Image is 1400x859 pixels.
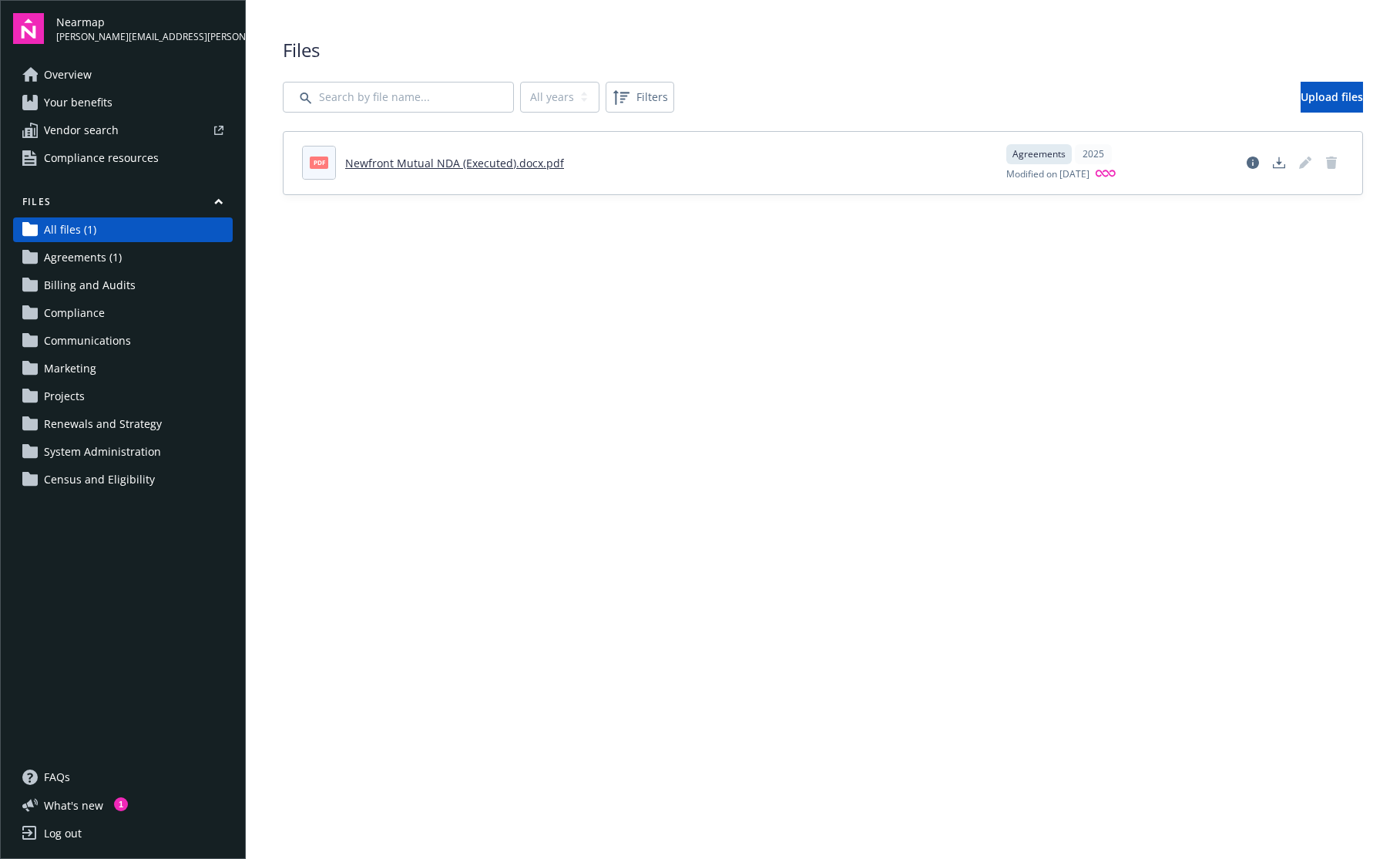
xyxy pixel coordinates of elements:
a: Agreements (1) [13,245,233,270]
span: Files [283,37,1363,63]
a: All files (1) [13,217,233,242]
span: Renewals and Strategy [44,412,162,436]
span: pdf [310,157,328,168]
div: 2025 [1075,144,1112,164]
button: Filters [606,82,674,113]
span: Nearmap [56,14,233,30]
span: [PERSON_NAME][EMAIL_ADDRESS][PERSON_NAME][DOMAIN_NAME] [56,30,233,44]
span: Marketing [44,356,96,381]
span: Overview [44,62,92,87]
span: Vendor search [44,118,119,143]
span: Edit document [1293,150,1318,175]
a: Download document [1267,150,1291,175]
span: Billing and Audits [44,273,136,298]
span: Compliance [44,301,105,325]
button: Nearmap[PERSON_NAME][EMAIL_ADDRESS][PERSON_NAME][DOMAIN_NAME] [56,13,233,44]
span: What ' s new [44,797,103,814]
div: Log out [44,821,82,846]
a: Compliance [13,301,233,325]
button: What's new1 [13,797,128,814]
span: Agreements (1) [44,245,122,270]
a: Vendor search [13,118,233,143]
a: FAQs [13,765,233,790]
a: Marketing [13,356,233,381]
a: Upload files [1301,82,1363,113]
div: 1 [114,797,128,811]
a: Census and Eligibility [13,467,233,492]
span: Upload files [1301,89,1363,104]
span: Modified on [DATE] [1006,167,1089,182]
span: System Administration [44,440,161,464]
span: Projects [44,384,85,409]
span: All files (1) [44,217,96,242]
span: Filters [636,89,668,105]
img: navigator-logo.svg [13,13,44,44]
a: Newfront Mutual NDA (Executed).docx.pdf [345,156,564,170]
a: View file details [1241,150,1265,175]
a: System Administration [13,440,233,464]
span: Delete document [1319,150,1344,175]
a: Compliance resources [13,146,233,170]
span: Agreements [1012,147,1066,161]
span: Your benefits [44,90,112,115]
input: Search by file name... [283,82,514,113]
a: Renewals and Strategy [13,412,233,436]
a: Projects [13,384,233,409]
span: Communications [44,328,131,353]
span: FAQs [44,765,70,790]
span: Compliance resources [44,146,159,170]
a: Your benefits [13,90,233,115]
span: Filters [609,85,671,109]
button: Files [13,195,233,214]
span: Census and Eligibility [44,467,155,492]
a: Billing and Audits [13,273,233,298]
a: Communications [13,328,233,353]
a: Overview [13,62,233,87]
